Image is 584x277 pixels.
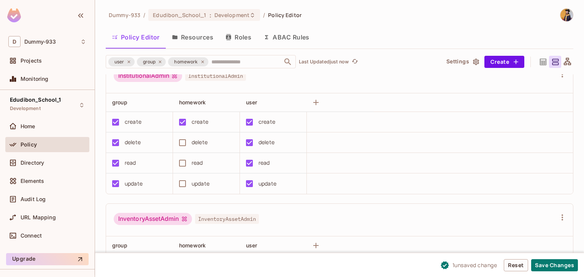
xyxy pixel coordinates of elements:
button: Policy Editor [106,28,166,47]
span: Development [214,11,249,19]
button: Upgrade [6,253,89,265]
button: ABAC Rules [257,28,316,47]
div: read [192,159,203,167]
span: Audit Log [21,196,46,202]
button: Reset [504,259,528,271]
span: Edudibon_School_1 [10,97,61,103]
span: Policy Editor [268,11,302,19]
div: delete [192,138,208,146]
span: group [112,99,127,105]
span: homework [179,242,206,249]
div: homework [168,57,208,66]
span: Directory [21,160,44,166]
button: Create [484,56,524,68]
button: Resources [166,28,219,47]
button: refresh [350,57,359,66]
div: update [125,179,143,188]
span: InventoryAssetAdmin [195,214,259,224]
button: Save Changes [531,259,578,271]
span: Monitoring [21,76,49,82]
button: Roles [219,28,257,47]
span: Refresh is not available in edit mode. [349,57,359,66]
span: URL Mapping [21,214,56,220]
span: Projects [21,58,42,64]
div: InventoryAssetAdmin [114,213,192,225]
span: user [246,242,257,249]
div: create [125,118,141,126]
div: group [137,57,166,66]
span: : [209,12,212,18]
span: Home [21,123,35,129]
span: homework [179,99,206,105]
span: user [110,58,129,66]
div: user [108,57,135,66]
span: group [138,58,160,66]
img: SReyMgAAAABJRU5ErkJggg== [7,8,21,22]
div: update [259,179,276,188]
li: / [263,11,265,19]
span: Elements [21,178,44,184]
button: Open [282,57,293,67]
span: 1 unsaved change [452,261,497,269]
span: homework [170,58,202,66]
span: InstitutionalAdmin [185,71,246,81]
div: InstitutionalAdmin [114,70,182,82]
div: create [259,118,275,126]
div: update [192,179,209,188]
span: the active workspace [109,11,140,19]
p: Last Updated just now [299,59,349,65]
img: Kajal Verma [560,9,573,21]
div: read [125,159,136,167]
span: Workspace: Dummy-933 [24,39,56,45]
span: D [8,36,21,47]
span: group [112,242,127,249]
span: user [246,99,257,105]
button: Settings [443,56,481,68]
div: delete [259,138,275,146]
span: Connect [21,233,42,239]
div: delete [125,138,141,146]
div: create [192,118,208,126]
li: / [143,11,145,19]
span: Development [10,105,41,112]
div: read [259,159,270,167]
span: Policy [21,142,37,148]
span: refresh [352,58,358,66]
span: Edudibon_School_1 [153,11,206,19]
